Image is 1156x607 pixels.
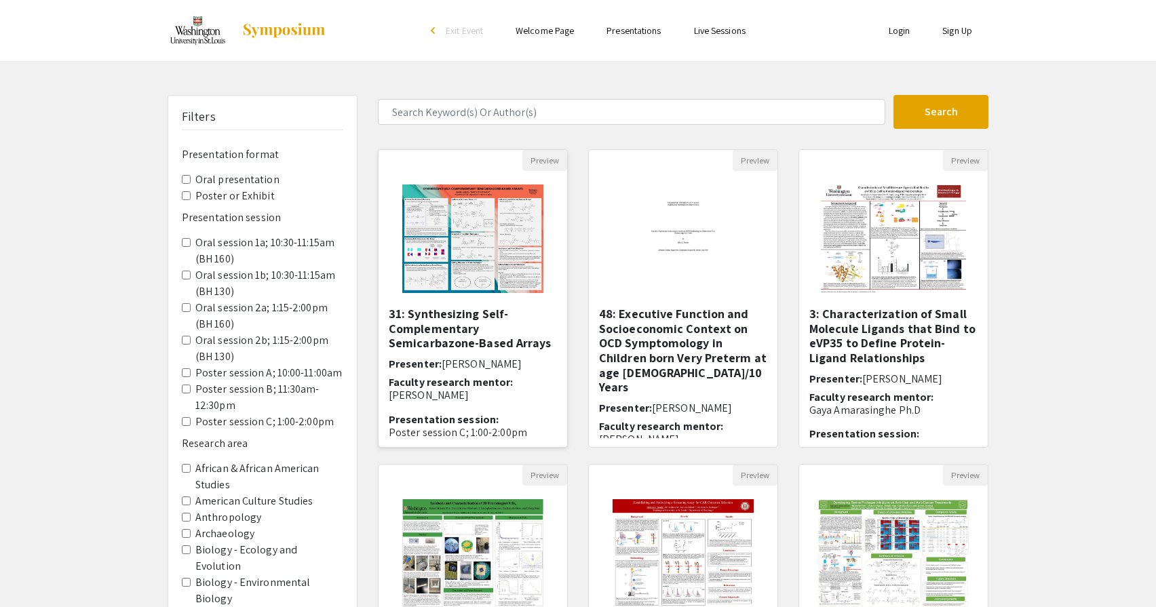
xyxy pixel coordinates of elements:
[628,171,739,307] img: <p class="ql-align-center"><br></p><p class="ql-align-center">48: Executive Function and Socioeco...
[182,437,343,450] h6: Research area
[195,509,261,526] label: Anthropology
[182,148,343,161] h6: Presentation format
[809,390,933,404] span: Faculty research mentor:
[809,427,919,441] span: Presentation session:
[694,24,746,37] a: Live Sessions
[889,24,910,37] a: Login
[195,526,254,542] label: Archaeology
[195,235,343,267] label: Oral session 1a; 10:30-11:15am (BH 160)
[168,14,326,47] a: Fall 2023 Undergraduate Research Symposium
[431,26,439,35] div: arrow_back_ios
[798,149,988,448] div: Open Presentation <p>3: Characterization of Small Molecule Ligands that Bind to eVP35 to Define P...
[378,149,568,448] div: Open Presentation <p>31: Synthesizing Self-Complementary Semicarbazone-Based Arrays</p>
[182,109,216,124] h5: Filters
[389,389,557,402] p: [PERSON_NAME]
[389,357,557,370] h6: Presenter:
[378,99,885,125] input: Search Keyword(s) Or Author(s)
[522,465,567,486] button: Preview
[195,267,343,300] label: Oral session 1b; 10:30-11:15am (BH 130)
[446,24,483,37] span: Exit Event
[195,381,343,414] label: Poster session B; 11:30am-12:30pm
[516,24,574,37] a: Welcome Page
[606,24,661,37] a: Presentations
[10,546,58,597] iframe: Chat
[389,307,557,351] h5: 31: Synthesizing Self-Complementary Semicarbazone-Based Arrays
[389,171,556,307] img: <p>31: Synthesizing Self-Complementary Semicarbazone-Based Arrays</p>
[195,461,343,493] label: African & African American Studies
[588,149,778,448] div: Open Presentation <p class="ql-align-center"><br></p><p class="ql-align-center">48: Executive Fun...
[195,574,343,607] label: Biology - Environmental Biology
[599,419,723,433] span: Faculty research mentor:
[182,211,343,224] h6: Presentation session
[807,171,979,307] img: <p>3: Characterization of Small Molecule Ligands that Bind to eVP35 to Define Protein-Ligand Rela...
[389,375,513,389] span: Faculty research mentor:
[733,150,777,171] button: Preview
[809,372,978,385] h6: Presenter:
[195,300,343,332] label: Oral session 2a; 1:15-2:00pm (BH 160)
[195,332,343,365] label: Oral session 2b; 1:15-2:00pm (BH 130)
[195,493,313,509] label: American Culture Studies
[442,357,522,371] span: [PERSON_NAME]
[809,404,978,416] p: Gaya Amarasinghe Ph.D
[195,542,343,574] label: Biology - Ecology and Evolution
[599,433,767,446] p: [PERSON_NAME]
[389,412,499,427] span: Presentation session:
[168,14,228,47] img: Fall 2023 Undergraduate Research Symposium
[862,372,942,386] span: [PERSON_NAME]
[195,188,275,204] label: Poster or Exhibit
[195,172,280,188] label: Oral presentation
[733,465,777,486] button: Preview
[809,307,978,365] h5: 3: Characterization of Small Molecule Ligands that Bind to eVP35 to Define Protein-Ligand Relatio...
[893,95,988,129] button: Search
[195,365,342,381] label: Poster session A; 10:00-11:00am
[389,426,557,439] p: Poster session C; 1:00-2:00pm
[522,150,567,171] button: Preview
[599,307,767,395] h5: 48: Executive Function and Socioeconomic Context on OCD Symptomology in Children born Very Preter...
[943,465,988,486] button: Preview
[652,401,732,415] span: [PERSON_NAME]
[599,402,767,414] h6: Presenter:
[195,414,334,430] label: Poster session C; 1:00-2:00pm
[942,24,972,37] a: Sign Up
[943,150,988,171] button: Preview
[242,22,326,39] img: Symposium by ForagerOne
